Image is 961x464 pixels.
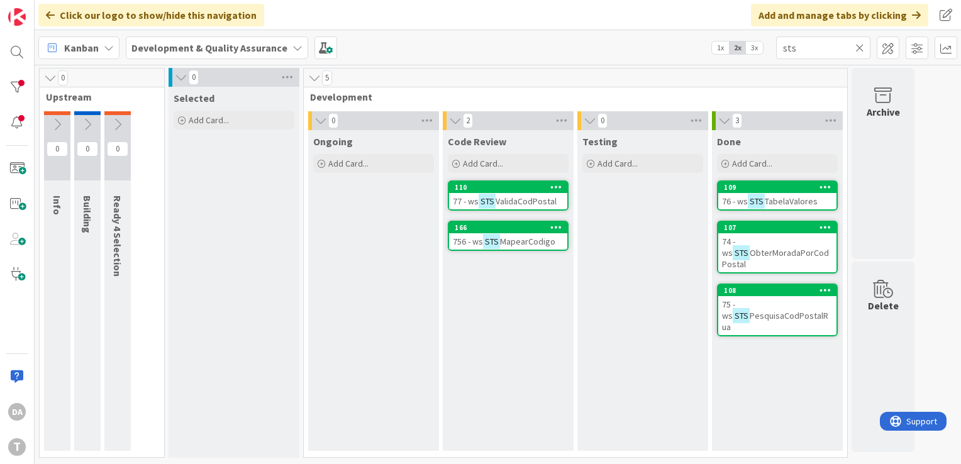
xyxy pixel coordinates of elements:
[448,180,569,211] a: 11077 - wsSTSValidaCodPostal
[733,308,750,323] mark: STS
[732,113,742,128] span: 3
[463,158,503,169] span: Add Card...
[131,41,287,54] b: Development & Quality Assurance
[733,245,750,260] mark: STS
[8,403,26,421] div: DA
[448,221,569,251] a: 166756 - wsSTSMapearCodigo
[582,135,618,148] span: Testing
[449,182,567,193] div: 110
[718,285,836,335] div: 10875 - wsSTSPesquisaCodPostalRua
[81,196,94,233] span: Building
[328,113,338,128] span: 0
[328,158,369,169] span: Add Card...
[174,92,214,104] span: Selected
[718,222,836,272] div: 10774 - wsSTSObterMoradaPorCodPostal
[717,135,741,148] span: Done
[64,40,99,55] span: Kanban
[717,221,838,273] a: 10774 - wsSTSObterMoradaPorCodPostal
[718,222,836,233] div: 107
[453,236,483,247] span: 756 - ws
[51,196,64,215] span: Info
[322,70,332,86] span: 5
[717,284,838,336] a: 10875 - wsSTSPesquisaCodPostalRua
[724,223,836,232] div: 107
[449,222,567,233] div: 166
[449,222,567,250] div: 166756 - wsSTSMapearCodigo
[479,194,496,208] mark: STS
[717,180,838,211] a: 10976 - wsSTSTabelaValores
[8,8,26,26] img: Visit kanbanzone.com
[732,158,772,169] span: Add Card...
[496,196,557,207] span: ValidaCodPostal
[712,41,729,54] span: 1x
[597,158,638,169] span: Add Card...
[718,182,836,193] div: 109
[189,114,229,126] span: Add Card...
[26,2,57,17] span: Support
[453,196,479,207] span: 77 - ws
[310,91,831,103] span: Development
[448,135,506,148] span: Code Review
[483,234,500,248] mark: STS
[722,236,735,258] span: 74 - ws
[868,298,899,313] div: Delete
[313,135,353,148] span: Ongoing
[722,299,735,321] span: 75 - ws
[38,4,264,26] div: Click our logo to show/hide this navigation
[729,41,746,54] span: 2x
[455,223,567,232] div: 166
[718,182,836,209] div: 10976 - wsSTSTabelaValores
[746,41,763,54] span: 3x
[718,285,836,296] div: 108
[724,286,836,295] div: 108
[111,196,124,277] span: Ready 4 Selection
[189,70,199,85] span: 0
[724,183,836,192] div: 109
[776,36,870,59] input: Quick Filter...
[597,113,608,128] span: 0
[463,113,473,128] span: 2
[722,247,829,270] span: ObterMoradaPorCodPostal
[8,438,26,456] div: T
[500,236,555,247] span: MapearCodigo
[765,196,818,207] span: TabelaValores
[867,104,900,119] div: Archive
[751,4,928,26] div: Add and manage tabs by clicking
[47,141,68,157] span: 0
[722,310,828,333] span: PesquisaCodPostalRua
[58,70,68,86] span: 0
[77,141,98,157] span: 0
[748,194,765,208] mark: STS
[455,183,567,192] div: 110
[107,141,128,157] span: 0
[722,196,748,207] span: 76 - ws
[46,91,148,103] span: Upstream
[449,182,567,209] div: 11077 - wsSTSValidaCodPostal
